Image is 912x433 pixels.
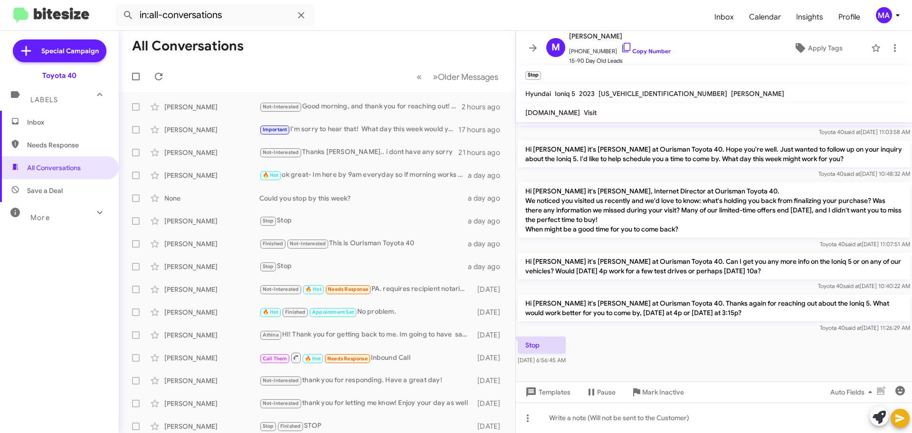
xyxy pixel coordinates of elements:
a: Calendar [741,3,788,31]
a: Profile [831,3,868,31]
span: Inbox [27,117,108,127]
div: ok great- Im here by 9am everyday so if morning works for you Ill be here. [259,170,468,181]
span: Pause [597,384,616,401]
div: Stop [259,261,468,272]
span: said at [845,241,862,248]
span: Finished [285,309,306,315]
span: 🔥 Hot [263,172,279,178]
a: Copy Number [621,48,671,55]
span: Mark Inactive [642,384,684,401]
div: a day ago [468,262,508,271]
p: Hi [PERSON_NAME] it's [PERSON_NAME] at Ourisman Toyota 40. Hope you're well. Just wanted to follo... [518,141,910,167]
span: Finished [280,423,301,429]
span: « [417,71,422,83]
div: Inbound Call [259,352,473,364]
div: [DATE] [473,353,508,363]
span: Visit [584,108,597,117]
div: None [164,193,259,203]
nav: Page navigation example [411,67,504,87]
div: HI! Thank you for getting back to me. Im going to have sales manager help out with this [259,329,473,340]
span: Stop [263,263,274,269]
div: STOP [259,421,473,432]
span: More [30,213,50,222]
span: Appointment Set [312,309,354,315]
span: Toyota 40 [DATE] 10:48:32 AM [818,170,910,177]
span: Special Campaign [41,46,99,56]
div: Good morning, and thank you for reaching out! We just purchased a vehicle [DATE] so we will no lo... [259,101,462,112]
span: Older Messages [438,72,498,82]
span: said at [843,282,860,289]
div: [PERSON_NAME] [164,216,259,226]
div: [PERSON_NAME] [164,171,259,180]
button: MA [868,7,902,23]
button: Previous [411,67,427,87]
span: Toyota 40 [DATE] 11:26:29 AM [820,324,910,331]
div: Toyota 40 [42,71,76,80]
small: Stop [525,71,541,80]
button: Apply Tags [769,39,866,57]
span: Templates [523,384,570,401]
span: Toyota 40 [DATE] 11:03:58 AM [819,128,910,135]
span: Hyundai [525,89,551,98]
span: Call Them [263,356,287,362]
span: Finished [263,241,284,247]
div: 21 hours ago [458,148,508,157]
span: All Conversations [27,163,81,173]
span: Not-Interested [263,149,299,155]
div: Could you stop by this week? [259,193,468,203]
div: [PERSON_NAME] [164,330,259,340]
span: [PERSON_NAME] [569,30,671,42]
span: Inbox [707,3,741,31]
div: Stop [259,215,468,226]
div: [DATE] [473,422,508,431]
div: [PERSON_NAME] [164,353,259,363]
span: Needs Response [328,286,368,292]
span: Not-Interested [290,241,326,247]
span: [US_VEHICLE_IDENTIFICATION_NUMBER] [598,89,727,98]
span: 🔥 Hot [263,309,279,315]
span: Toyota 40 [DATE] 10:40:22 AM [818,282,910,289]
div: [PERSON_NAME] [164,399,259,408]
span: Not-Interested [263,104,299,110]
span: Auto Fields [830,384,876,401]
span: Not-Interested [263,286,299,292]
span: Labels [30,96,58,104]
p: Hi [PERSON_NAME] it's [PERSON_NAME], Internet Director at Ourisman Toyota 40. We noticed you visi... [518,183,910,238]
button: Templates [516,384,578,401]
span: » [433,71,438,83]
div: This is Ourisman Toyota 40 [259,238,468,249]
div: [PERSON_NAME] [164,148,259,157]
div: 17 hours ago [458,125,508,135]
div: [DATE] [473,330,508,340]
p: Hi [PERSON_NAME] it's [PERSON_NAME] at Ourisman Toyota 40. Thanks again for reaching out about th... [518,295,910,321]
p: Stop [518,337,566,354]
div: [PERSON_NAME] [164,125,259,135]
div: Thanks [PERSON_NAME].. i dont have any sorry [259,147,458,158]
span: 🔥 Hot [305,356,321,362]
button: Mark Inactive [623,384,692,401]
a: Insights [788,3,831,31]
div: [PERSON_NAME] [164,262,259,271]
div: [DATE] [473,308,508,317]
div: I'm sorry to hear that! What day this week would you be able to bring it by? [259,124,458,135]
span: Ioniq 5 [555,89,575,98]
span: Needs Response [327,356,368,362]
span: said at [844,128,861,135]
input: Search [115,4,314,27]
p: Hi [PERSON_NAME] it's [PERSON_NAME] at Ourisman Toyota 40. Can I get you any more info on the Ion... [518,253,910,279]
span: [PERSON_NAME] [731,89,784,98]
span: Not-Interested [263,377,299,384]
span: Stop [263,423,274,429]
a: Special Campaign [13,39,106,62]
div: a day ago [468,239,508,249]
span: 🔥 Hot [305,286,322,292]
div: [DATE] [473,376,508,385]
button: Auto Fields [823,384,883,401]
div: [DATE] [473,399,508,408]
div: [PERSON_NAME] [164,285,259,294]
div: [PERSON_NAME] [164,308,259,317]
div: PA. requires recipient notarization [259,284,473,295]
span: 15-90 Day Old Leads [569,56,671,66]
